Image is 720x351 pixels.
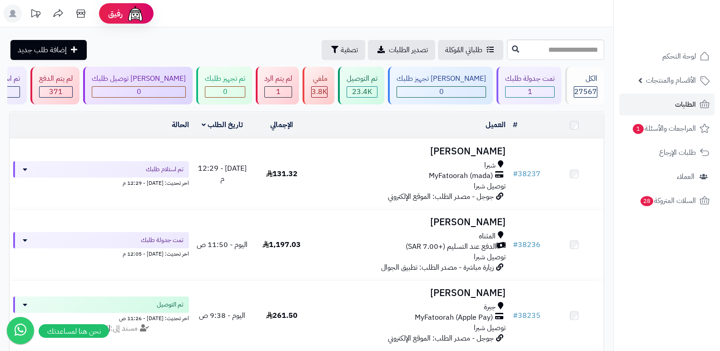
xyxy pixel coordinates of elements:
[205,74,245,84] div: تم تجهيز طلبك
[513,310,518,321] span: #
[13,313,189,322] div: اخر تحديث: [DATE] - 11:26 ص
[336,67,386,104] a: تم التوصيل 23.4K
[445,44,482,55] span: طلباتي المُوكلة
[368,40,435,60] a: تصدير الطلبات
[29,67,81,104] a: لم يتم الدفع 371
[197,239,248,250] span: اليوم - 11:50 ص
[315,217,506,227] h3: [PERSON_NAME]
[415,312,493,323] span: MyFatoorah (Apple Pay)
[312,87,327,97] div: 3828
[311,74,328,84] div: ملغي
[513,168,541,179] a: #38237
[92,74,186,84] div: [PERSON_NAME] توصيل طلبك
[315,146,506,157] h3: [PERSON_NAME]
[352,86,372,97] span: 23.4K
[406,242,497,252] span: الدفع عند التسليم (+7.00 SAR)
[619,45,715,67] a: لوحة التحكم
[528,86,532,97] span: 1
[341,44,358,55] span: تصفية
[198,163,247,184] span: [DATE] - 12:29 م
[486,119,506,130] a: العميل
[474,322,506,333] span: توصيل شبرا
[137,86,141,97] span: 0
[322,40,365,60] button: تصفية
[495,67,563,104] a: تمت جدولة طلبك 1
[92,87,185,97] div: 0
[24,5,47,25] a: تحديثات المنصة
[675,98,696,111] span: الطلبات
[474,181,506,192] span: توصيل شبرا
[438,40,503,60] a: طلباتي المُوكلة
[13,178,189,187] div: اخر تحديث: [DATE] - 12:29 م
[429,171,493,181] span: MyFatoorah (mada)
[677,170,695,183] span: العملاء
[513,310,541,321] a: #38235
[574,86,597,97] span: 27567
[194,67,254,104] a: تم تجهيز طلبك 0
[381,262,494,273] span: زيارة مباشرة - مصدر الطلب: تطبيق الجوال
[513,168,518,179] span: #
[6,323,196,334] div: مسند إلى:
[484,302,496,312] span: جبرة
[10,40,87,60] a: إضافة طلب جديد
[199,310,245,321] span: اليوم - 9:38 ص
[397,74,486,84] div: [PERSON_NAME] تجهيز طلبك
[659,146,696,159] span: طلبات الإرجاع
[484,160,496,171] span: شبرا
[126,5,144,23] img: ai-face.png
[264,74,292,84] div: لم يتم الرد
[574,74,597,84] div: الكل
[312,86,327,97] span: 3.8K
[397,87,486,97] div: 0
[506,87,554,97] div: 1
[301,67,336,104] a: ملغي 3.8K
[646,74,696,87] span: الأقسام والمنتجات
[619,118,715,139] a: المراجعات والأسئلة1
[632,122,696,135] span: المراجعات والأسئلة
[205,87,245,97] div: 0
[270,119,293,130] a: الإجمالي
[479,231,496,242] span: المثناه
[439,86,444,97] span: 0
[347,87,377,97] div: 23365
[619,142,715,163] a: طلبات الإرجاع
[49,86,63,97] span: 371
[254,67,301,104] a: لم يتم الرد 1
[157,300,184,309] span: تم التوصيل
[223,86,228,97] span: 0
[388,333,494,344] span: جوجل - مصدر الطلب: الموقع الإلكتروني
[662,50,696,63] span: لوحة التحكم
[263,239,301,250] span: 1,197.03
[563,67,606,104] a: الكل27567
[619,190,715,212] a: السلات المتروكة28
[513,239,518,250] span: #
[633,124,644,134] span: 1
[13,248,189,258] div: اخر تحديث: [DATE] - 12:05 م
[389,44,428,55] span: تصدير الطلبات
[39,74,73,84] div: لم يتم الدفع
[619,166,715,188] a: العملاء
[141,236,184,245] span: تمت جدولة طلبك
[172,119,189,130] a: الحالة
[388,191,494,202] span: جوجل - مصدر الطلب: الموقع الإلكتروني
[347,74,377,84] div: تم التوصيل
[265,87,292,97] div: 1
[40,87,72,97] div: 371
[505,74,555,84] div: تمت جدولة طلبك
[276,86,281,97] span: 1
[619,94,715,115] a: الطلبات
[386,67,495,104] a: [PERSON_NAME] تجهيز طلبك 0
[108,8,123,19] span: رفيق
[18,44,67,55] span: إضافة طلب جديد
[81,67,194,104] a: [PERSON_NAME] توصيل طلبك 0
[51,323,110,334] strong: [PERSON_NAME]
[266,168,298,179] span: 131.32
[513,239,541,250] a: #38236
[513,119,517,130] a: #
[640,194,696,207] span: السلات المتروكة
[315,288,506,298] h3: [PERSON_NAME]
[641,196,653,206] span: 28
[266,310,298,321] span: 261.50
[474,252,506,262] span: توصيل شبرا
[202,119,243,130] a: تاريخ الطلب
